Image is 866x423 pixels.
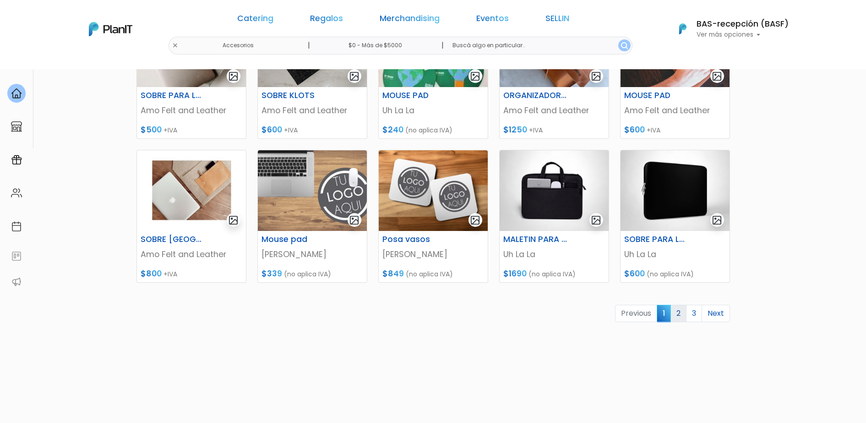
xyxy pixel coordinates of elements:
p: Uh La La [624,248,726,260]
img: gallery-light [349,215,359,225]
p: Amo Felt and Leather [141,104,242,116]
p: Uh La La [382,104,484,116]
div: ¿Necesitás ayuda? [47,9,132,27]
p: [PERSON_NAME] [382,248,484,260]
span: $600 [624,268,645,279]
h6: SOBRE [GEOGRAPHIC_DATA] [135,235,210,244]
p: Amo Felt and Leather [503,104,605,116]
img: close-6986928ebcb1d6c9903e3b54e860dbc4d054630f23adef3a32610726dff6a82b.svg [172,43,178,49]
img: search_button-432b6d5273f82d61273b3651a40e1bd1b912527efae98b1b7a1b2c0702e16a8d.svg [621,42,628,49]
img: thumb_image__copia___copia___copia___copia___copia___copia___copia___copia___copia___copia___copi... [137,150,246,231]
h6: SOBRE KLOTS [256,91,331,100]
img: gallery-light [349,71,359,82]
a: 3 [686,305,702,322]
p: Ver más opciones [697,32,789,38]
a: gallery-light SOBRE PARA LAPTOP Amo Felt and Leather $500 +IVA [136,6,246,139]
a: SELLIN [545,15,569,26]
img: gallery-light [470,71,480,82]
img: PlanIt Logo [89,22,132,36]
p: Uh La La [503,248,605,260]
a: gallery-light MOUSE PAD Uh La La $240 (no aplica IVA) [378,6,488,139]
h6: Posa vasos [377,235,452,244]
img: gallery-light [712,71,722,82]
span: $339 [261,268,282,279]
img: gallery-light [228,71,239,82]
a: gallery-light Mouse pad [PERSON_NAME] $339 (no aplica IVA) [257,150,367,283]
p: [PERSON_NAME] [261,248,363,260]
span: $849 [382,268,404,279]
img: feedback-78b5a0c8f98aac82b08bfc38622c3050aee476f2c9584af64705fc4e61158814.svg [11,251,22,262]
span: $1250 [503,124,527,135]
span: +IVA [163,126,177,135]
h6: BAS-recepción (BASF) [697,20,789,28]
button: PlanIt Logo BAS-recepción (BASF) Ver más opciones [667,17,789,41]
img: thumb_WhatsApp_Image_2023-07-08_at_21.31-PhotoRoom__1_.png [379,150,488,231]
img: marketplace-4ceaa7011d94191e9ded77b95e3339b90024bf715f7c57f8cf31f2d8c509eaba.svg [11,121,22,132]
img: PlanIt Logo [673,19,693,39]
p: Amo Felt and Leather [141,248,242,260]
p: | [308,40,310,51]
img: thumb_WhatsApp_Image_2023-07-11_at_15.02-PhotoRoom.png [500,150,609,231]
span: $240 [382,124,403,135]
a: 2 [670,305,686,322]
span: (no aplica IVA) [647,269,694,279]
p: | [441,40,444,51]
h6: SOBRE PARA LAPTOP [135,91,210,100]
img: gallery-light [712,215,722,225]
img: gallery-light [228,215,239,225]
a: Next [702,305,730,322]
h6: MOUSE PAD [619,91,694,100]
span: (no aplica IVA) [528,269,576,279]
a: gallery-light MOUSE PAD Amo Felt and Leather $600 +IVA [620,6,730,139]
span: +IVA [163,269,177,279]
span: +IVA [647,126,660,135]
span: (no aplica IVA) [405,126,452,135]
a: gallery-light SOBRE PARA LAPTOP Uh La La $600 (no aplica IVA) [620,150,730,283]
span: +IVA [284,126,298,135]
span: (no aplica IVA) [284,269,331,279]
a: gallery-light ORGANIZADOR DE CABLES Amo Felt and Leather $1250 +IVA [499,6,609,139]
img: gallery-light [470,215,480,225]
span: $500 [141,124,162,135]
a: gallery-light SOBRE [GEOGRAPHIC_DATA] Amo Felt and Leather $800 +IVA [136,150,246,283]
a: Regalos [310,15,343,26]
h6: SOBRE PARA LAPTOP [619,235,694,244]
h6: Mouse pad [256,235,331,244]
span: $800 [141,268,162,279]
img: thumb_WhatsApp_Image_2023-07-08_at_21.31.52.jpeg [258,150,367,231]
h6: MOUSE PAD [377,91,452,100]
a: gallery-light Posa vasos [PERSON_NAME] $849 (no aplica IVA) [378,150,488,283]
img: gallery-light [591,71,601,82]
h6: MALETIN PARA NOTEBOOK [498,235,573,244]
span: (no aplica IVA) [406,269,453,279]
img: gallery-light [591,215,601,225]
h6: ORGANIZADOR DE CABLES [498,91,573,100]
span: 1 [657,305,671,322]
img: calendar-87d922413cdce8b2cf7b7f5f62616a5cf9e4887200fb71536465627b3292af00.svg [11,221,22,232]
p: Amo Felt and Leather [261,104,363,116]
span: +IVA [529,126,543,135]
span: $600 [261,124,282,135]
input: Buscá algo en particular.. [445,37,632,55]
img: thumb_WhatsApp_Image_2023-07-11_at_15.02-PhotoRoom__3_.png [621,150,730,231]
a: Catering [237,15,273,26]
img: partners-52edf745621dab592f3b2c58e3bca9d71375a7ef29c3b500c9f145b62cc070d4.svg [11,276,22,287]
img: campaigns-02234683943229c281be62815700db0a1741e53638e28bf9629b52c665b00959.svg [11,154,22,165]
img: people-662611757002400ad9ed0e3c099ab2801c6687ba6c219adb57efc949bc21e19d.svg [11,187,22,198]
span: $1690 [503,268,527,279]
a: Merchandising [380,15,440,26]
a: gallery-light SOBRE KLOTS Amo Felt and Leather $600 +IVA [257,6,367,139]
p: Amo Felt and Leather [624,104,726,116]
img: home-e721727adea9d79c4d83392d1f703f7f8bce08238fde08b1acbfd93340b81755.svg [11,88,22,99]
a: gallery-light MALETIN PARA NOTEBOOK Uh La La $1690 (no aplica IVA) [499,150,609,283]
span: $600 [624,124,645,135]
a: Eventos [476,15,509,26]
